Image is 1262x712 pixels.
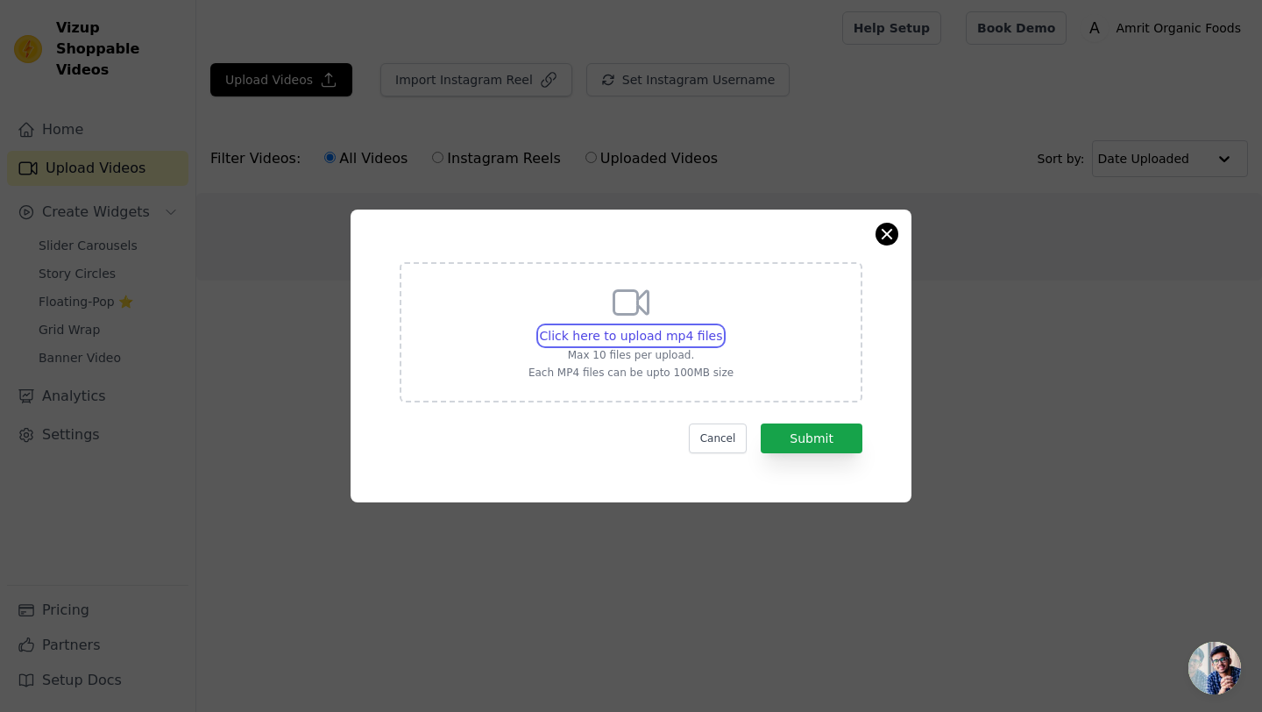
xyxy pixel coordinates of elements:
p: Each MP4 files can be upto 100MB size [528,366,734,380]
button: Cancel [689,424,748,453]
button: Close modal [876,224,897,245]
span: Click here to upload mp4 files [540,329,723,343]
div: Open chat [1188,642,1241,694]
p: Max 10 files per upload. [528,348,734,362]
button: Submit [761,424,862,453]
